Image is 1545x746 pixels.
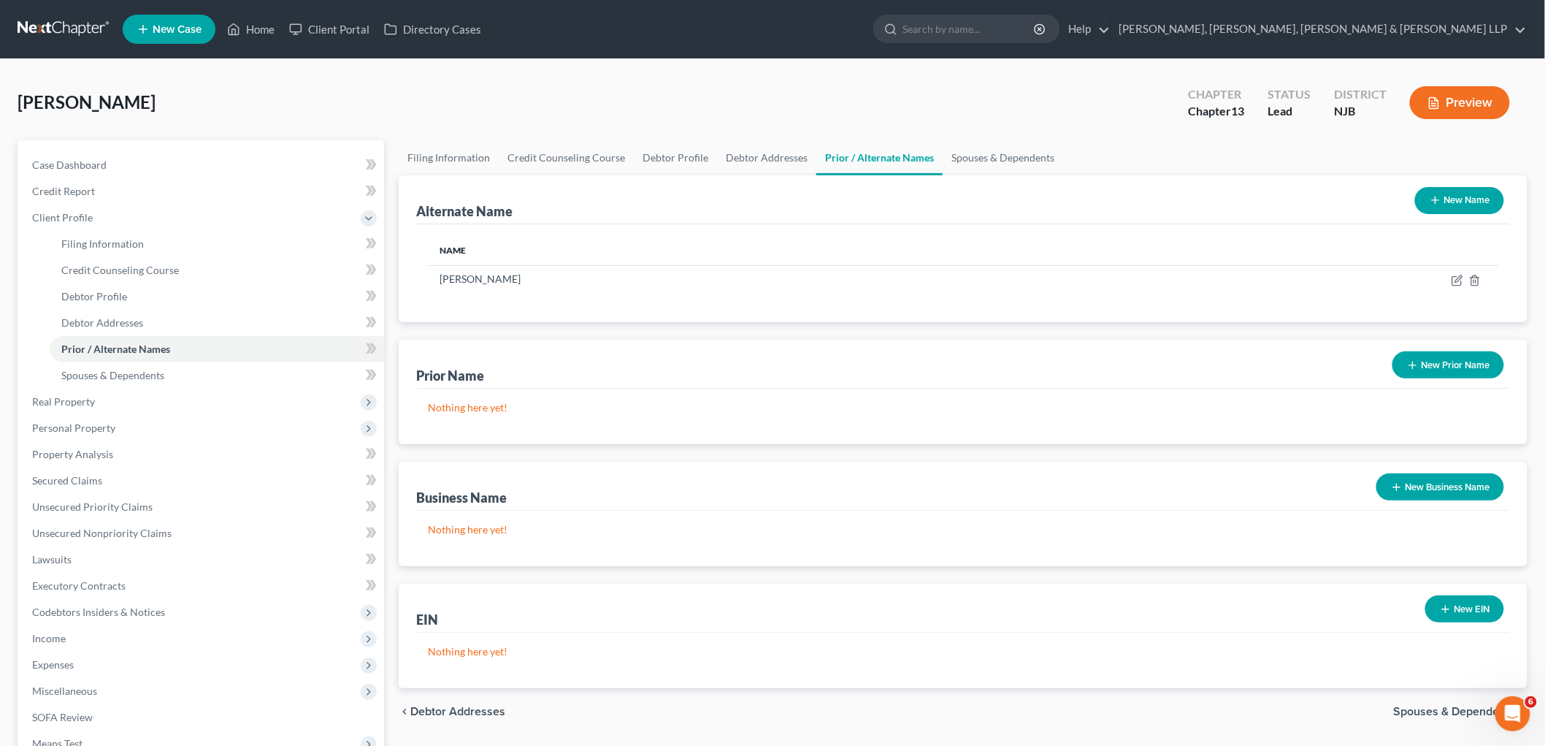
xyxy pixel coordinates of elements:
[32,448,113,460] span: Property Analysis
[32,553,72,566] span: Lawsuits
[399,706,505,718] button: chevron_left Debtor Addresses
[1392,351,1504,378] button: New Prior Name
[32,685,97,697] span: Miscellaneous
[428,400,1498,415] p: Nothing here yet!
[50,257,384,283] a: Credit Counseling Course
[416,202,513,220] div: Alternate Name
[1410,86,1510,119] button: Preview
[20,704,384,731] a: SOFA Review
[1394,706,1527,718] button: Spouses & Dependents chevron_right
[428,265,1114,293] td: [PERSON_NAME]
[1334,103,1387,120] div: NJB
[32,185,95,197] span: Credit Report
[1425,595,1504,623] button: New EIN
[220,16,282,42] a: Home
[399,706,410,718] i: chevron_left
[32,395,95,408] span: Real Property
[20,494,384,520] a: Unsecured Priority Claims
[416,367,484,384] div: Prior Name
[61,316,143,329] span: Debtor Addresses
[399,140,499,175] a: Filing Information
[1525,696,1537,708] span: 6
[20,178,384,205] a: Credit Report
[61,237,144,250] span: Filing Information
[20,152,384,178] a: Case Dashboard
[32,632,66,644] span: Income
[1376,473,1504,500] button: New Business Name
[282,16,377,42] a: Client Portal
[61,369,164,381] span: Spouses & Dependents
[32,711,93,723] span: SOFA Review
[32,500,153,513] span: Unsecured Priority Claims
[1268,103,1311,120] div: Lead
[32,527,172,539] span: Unsecured Nonpriority Claims
[32,658,74,671] span: Expenses
[32,422,115,434] span: Personal Property
[943,140,1063,175] a: Spouses & Dependents
[1188,103,1244,120] div: Chapter
[1111,16,1527,42] a: [PERSON_NAME], [PERSON_NAME], [PERSON_NAME] & [PERSON_NAME] LLP
[816,140,943,175] a: Prior / Alternate Names
[61,264,179,276] span: Credit Counseling Course
[377,16,488,42] a: Directory Cases
[416,489,507,506] div: Business Name
[1061,16,1110,42] a: Help
[18,91,156,113] span: [PERSON_NAME]
[634,140,717,175] a: Debtor Profile
[1394,706,1516,718] span: Spouses & Dependents
[153,24,202,35] span: New Case
[61,343,170,355] span: Prior / Alternate Names
[1268,86,1311,103] div: Status
[902,15,1036,42] input: Search by name...
[1231,104,1244,118] span: 13
[717,140,816,175] a: Debtor Addresses
[20,547,384,573] a: Lawsuits
[20,468,384,494] a: Secured Claims
[32,474,102,487] span: Secured Claims
[50,310,384,336] a: Debtor Addresses
[50,283,384,310] a: Debtor Profile
[32,211,93,224] span: Client Profile
[50,362,384,389] a: Spouses & Dependents
[428,644,1498,659] p: Nothing here yet!
[428,522,1498,537] p: Nothing here yet!
[32,606,165,618] span: Codebtors Insiders & Notices
[1415,187,1504,214] button: New Name
[1495,696,1530,731] iframe: Intercom live chat
[20,573,384,599] a: Executory Contracts
[410,706,505,718] span: Debtor Addresses
[499,140,634,175] a: Credit Counseling Course
[428,236,1114,265] th: Name
[32,579,126,592] span: Executory Contracts
[50,336,384,362] a: Prior / Alternate Names
[61,290,127,302] span: Debtor Profile
[1188,86,1244,103] div: Chapter
[20,441,384,468] a: Property Analysis
[416,611,438,628] div: EIN
[1334,86,1387,103] div: District
[50,231,384,257] a: Filing Information
[32,159,107,171] span: Case Dashboard
[20,520,384,547] a: Unsecured Nonpriority Claims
